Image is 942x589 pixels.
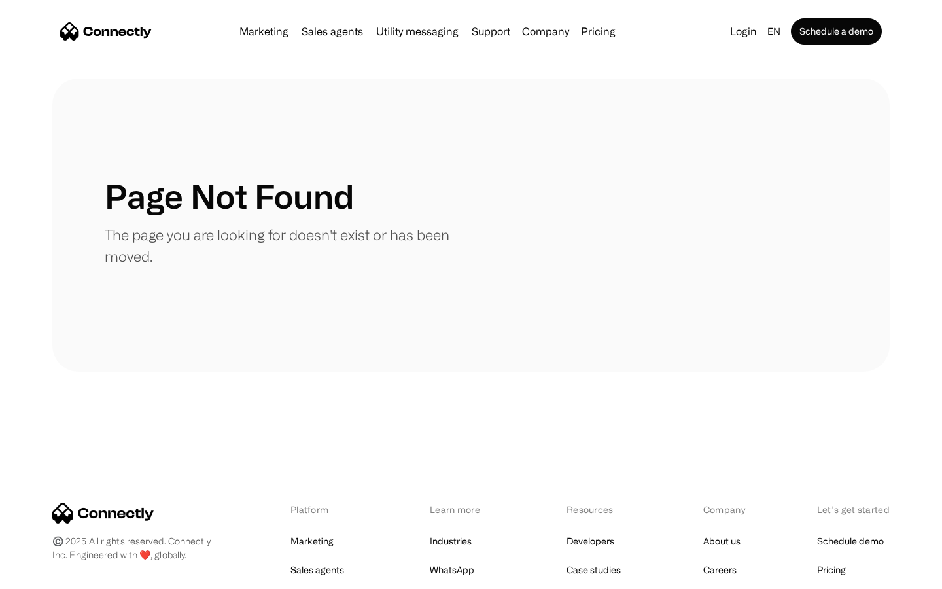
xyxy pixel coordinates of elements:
[703,532,741,550] a: About us
[234,26,294,37] a: Marketing
[290,532,334,550] a: Marketing
[522,22,569,41] div: Company
[290,503,362,516] div: Platform
[430,561,474,579] a: WhatsApp
[371,26,464,37] a: Utility messaging
[290,561,344,579] a: Sales agents
[296,26,368,37] a: Sales agents
[725,22,762,41] a: Login
[430,532,472,550] a: Industries
[817,561,846,579] a: Pricing
[26,566,78,584] ul: Language list
[703,561,737,579] a: Careers
[567,503,635,516] div: Resources
[817,532,884,550] a: Schedule demo
[703,503,749,516] div: Company
[791,18,882,45] a: Schedule a demo
[13,565,78,584] aside: Language selected: English
[567,561,621,579] a: Case studies
[767,22,780,41] div: en
[105,177,354,216] h1: Page Not Found
[105,224,471,267] p: The page you are looking for doesn't exist or has been moved.
[576,26,621,37] a: Pricing
[567,532,614,550] a: Developers
[817,503,890,516] div: Let’s get started
[430,503,498,516] div: Learn more
[466,26,515,37] a: Support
